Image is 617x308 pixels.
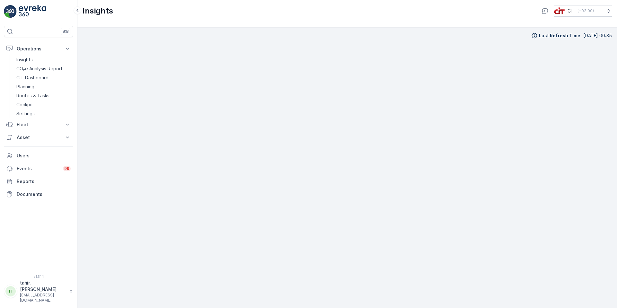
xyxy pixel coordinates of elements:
[16,84,34,90] p: Planning
[4,162,73,175] a: Events99
[4,118,73,131] button: Fleet
[554,5,612,17] button: CIT(+03:00)
[539,32,582,39] p: Last Refresh Time :
[554,7,565,14] img: cit-logo_pOk6rL0.png
[17,153,71,159] p: Users
[83,6,113,16] p: Insights
[4,5,17,18] img: logo
[16,75,49,81] p: CIT Dashboard
[14,91,73,100] a: Routes & Tasks
[17,134,60,141] p: Asset
[17,121,60,128] p: Fleet
[577,8,594,13] p: ( +03:00 )
[16,110,35,117] p: Settings
[14,82,73,91] a: Planning
[5,286,16,296] div: TT
[14,100,73,109] a: Cockpit
[19,5,46,18] img: logo_light-DOdMpM7g.png
[20,293,66,303] p: [EMAIL_ADDRESS][DOMAIN_NAME]
[16,92,49,99] p: Routes & Tasks
[16,57,33,63] p: Insights
[4,131,73,144] button: Asset
[14,73,73,82] a: CIT Dashboard
[64,166,69,171] p: 99
[14,64,73,73] a: CO₂e Analysis Report
[17,46,60,52] p: Operations
[4,149,73,162] a: Users
[16,101,33,108] p: Cockpit
[62,29,69,34] p: ⌘B
[14,109,73,118] a: Settings
[14,55,73,64] a: Insights
[17,191,71,198] p: Documents
[20,280,66,293] p: tahir.[PERSON_NAME]
[4,280,73,303] button: TTtahir.[PERSON_NAME][EMAIL_ADDRESS][DOMAIN_NAME]
[4,188,73,201] a: Documents
[4,175,73,188] a: Reports
[4,42,73,55] button: Operations
[568,8,575,14] p: CIT
[16,66,63,72] p: CO₂e Analysis Report
[4,275,73,278] span: v 1.51.1
[17,178,71,185] p: Reports
[583,32,612,39] p: [DATE] 00:35
[17,165,59,172] p: Events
